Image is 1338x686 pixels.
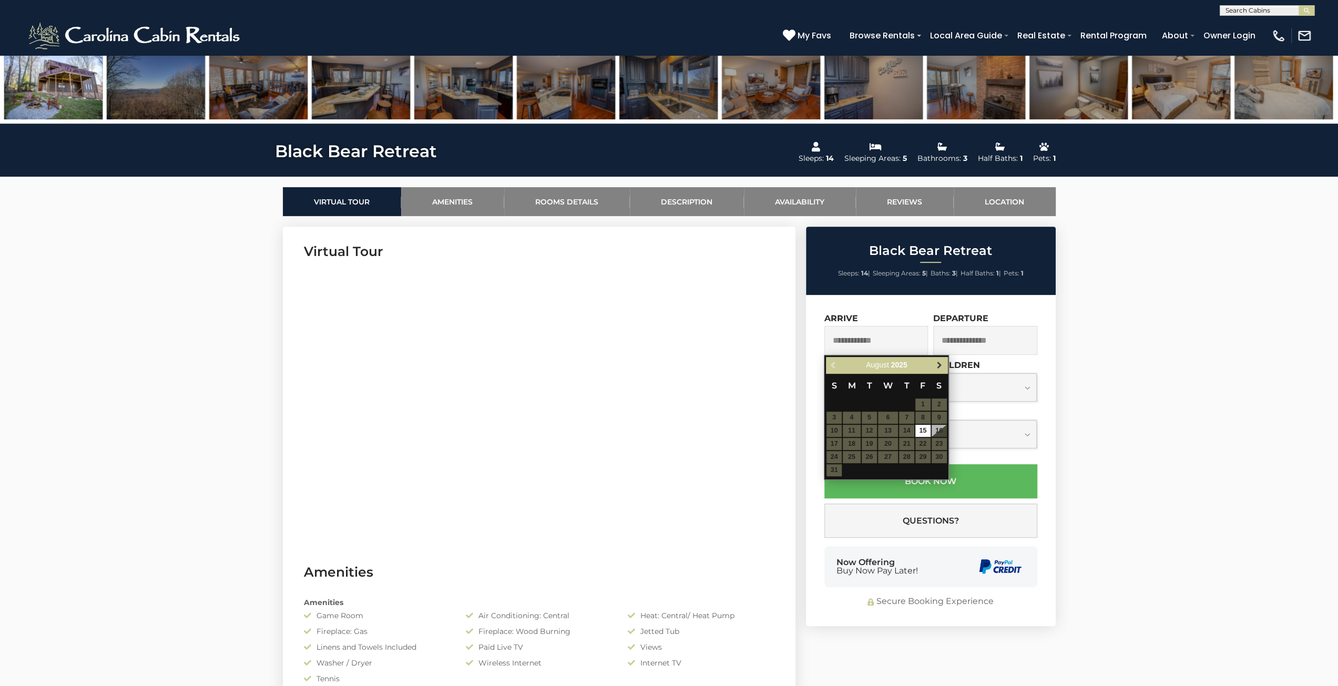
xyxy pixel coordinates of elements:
strong: 3 [952,269,956,277]
img: 163267473 [517,54,615,119]
img: 163267477 [927,54,1025,119]
div: Washer / Dryer [296,658,458,668]
strong: 1 [1021,269,1024,277]
a: Description [630,187,744,216]
button: Questions? [824,504,1037,538]
img: 163267476 [824,54,923,119]
div: Game Room [296,610,458,621]
span: Next [935,361,944,369]
a: My Favs [783,29,834,43]
div: Views [620,642,782,652]
span: Wednesday [883,381,893,391]
a: Next [933,359,946,372]
a: Rooms Details [504,187,630,216]
label: Children [933,360,980,370]
img: 163267470 [209,54,308,119]
li: | [931,267,958,280]
h3: Amenities [304,563,774,581]
span: August [866,361,889,369]
span: Monday [847,381,855,391]
div: Internet TV [620,658,782,668]
img: 163267471 [312,54,410,119]
div: Air Conditioning: Central [458,610,620,621]
span: Thursday [904,381,909,391]
li: | [961,267,1001,280]
img: 163267472 [414,54,513,119]
div: Heat: Central/ Heat Pump [620,610,782,621]
strong: 14 [861,269,868,277]
a: Virtual Tour [283,187,401,216]
a: Amenities [401,187,504,216]
span: Friday [920,381,925,391]
li: | [838,267,870,280]
img: 163267468 [4,54,103,119]
div: Jetted Tub [620,626,782,637]
span: Buy Now Pay Later! [836,567,918,575]
strong: 1 [996,269,999,277]
span: Sunday [832,381,837,391]
a: Browse Rentals [844,26,920,45]
img: phone-regular-white.png [1271,28,1286,43]
a: Local Area Guide [925,26,1007,45]
img: 163267479 [1132,54,1230,119]
span: Sleeping Areas: [873,269,921,277]
div: Amenities [296,597,782,608]
img: 163267491 [107,54,205,119]
a: Rental Program [1075,26,1152,45]
div: Wireless Internet [458,658,620,668]
img: White-1-2.png [26,20,244,52]
span: My Favs [798,29,831,42]
div: Fireplace: Gas [296,626,458,637]
img: 163267474 [619,54,718,119]
h3: Virtual Tour [304,242,774,261]
span: 2025 [891,361,907,369]
span: Saturday [936,381,942,391]
span: Pets: [1004,269,1019,277]
label: Arrive [824,313,858,323]
a: Real Estate [1012,26,1070,45]
div: Secure Booking Experience [824,596,1037,608]
img: mail-regular-white.png [1297,28,1312,43]
strong: 5 [922,269,926,277]
span: Half Baths: [961,269,995,277]
div: Now Offering [836,558,918,575]
div: Tennis [296,673,458,684]
img: 163267478 [1029,54,1128,119]
span: Tuesday [866,381,872,391]
a: Location [954,187,1056,216]
div: Paid Live TV [458,642,620,652]
label: Departure [933,313,988,323]
a: Reviews [856,187,954,216]
div: Fireplace: Wood Burning [458,626,620,637]
span: Baths: [931,269,951,277]
img: 163267475 [722,54,820,119]
a: About [1157,26,1193,45]
li: | [873,267,928,280]
a: Availability [744,187,856,216]
img: 163267480 [1234,54,1333,119]
a: Owner Login [1198,26,1261,45]
a: 15 [915,425,931,437]
h2: Black Bear Retreat [809,244,1053,258]
span: Sleeps: [838,269,860,277]
button: Book Now [824,464,1037,498]
div: Linens and Towels Included [296,642,458,652]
